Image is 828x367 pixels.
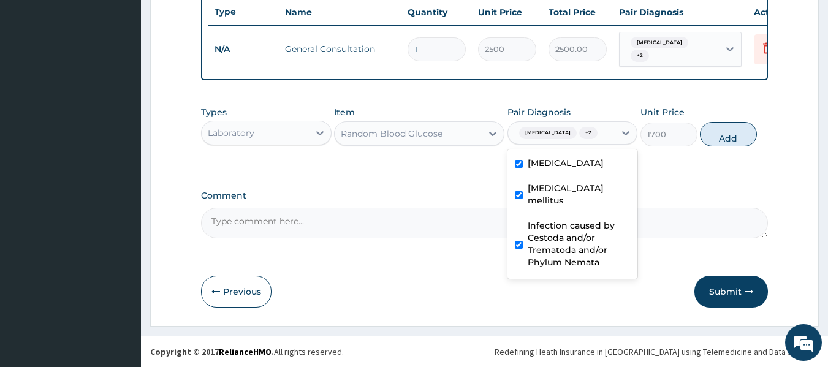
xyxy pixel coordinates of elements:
div: Random Blood Glucose [341,127,442,140]
a: RelianceHMO [219,346,272,357]
span: + 2 [579,127,598,139]
label: [MEDICAL_DATA] mellitus [528,182,631,206]
label: Pair Diagnosis [507,106,571,118]
label: Comment [201,191,769,201]
div: Redefining Heath Insurance in [GEOGRAPHIC_DATA] using Telemedicine and Data Science! [495,346,819,358]
div: Laboratory [208,127,254,139]
div: Minimize live chat window [201,6,230,36]
button: Previous [201,276,272,308]
footer: All rights reserved. [141,336,828,367]
span: + 2 [631,50,649,62]
td: N/A [208,38,279,61]
label: [MEDICAL_DATA] [528,157,604,169]
button: Submit [694,276,768,308]
span: We're online! [71,107,169,231]
label: Unit Price [640,106,685,118]
label: Item [334,106,355,118]
td: General Consultation [279,37,401,61]
span: [MEDICAL_DATA] [631,37,688,49]
button: Add [700,122,757,146]
img: d_794563401_company_1708531726252_794563401 [23,61,50,92]
label: Infection caused by Cestoda and/or Trematoda and/or Phylum Nemata [528,219,631,268]
span: [MEDICAL_DATA] [519,127,577,139]
textarea: Type your message and hit 'Enter' [6,240,234,283]
label: Types [201,107,227,118]
div: Chat with us now [64,69,206,85]
strong: Copyright © 2017 . [150,346,274,357]
th: Type [208,1,279,23]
